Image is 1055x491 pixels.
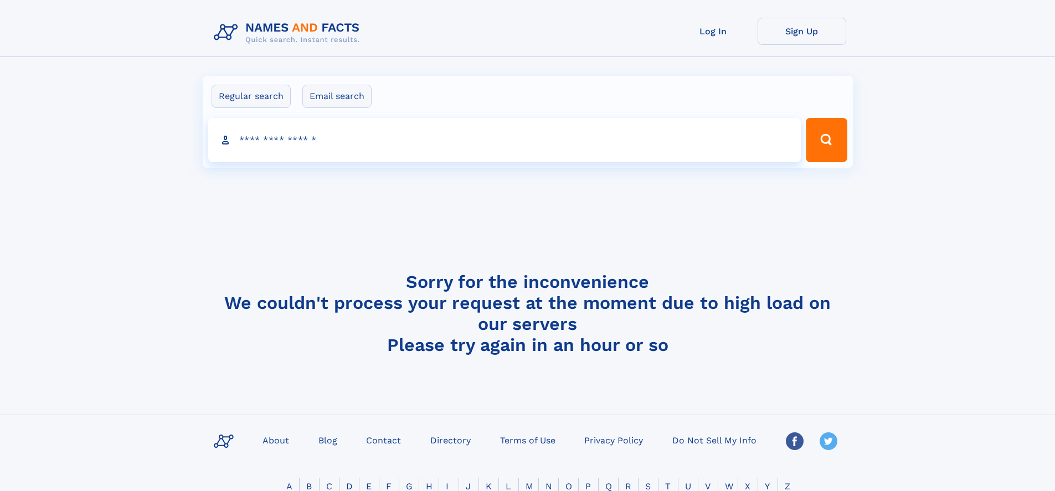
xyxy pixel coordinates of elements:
input: search input [208,118,801,162]
a: Do Not Sell My Info [668,432,761,448]
img: Facebook [786,432,804,450]
a: Contact [362,432,405,448]
img: Logo Names and Facts [209,18,369,48]
button: Search Button [806,118,847,162]
a: Sign Up [758,18,846,45]
label: Regular search [212,85,291,108]
a: Terms of Use [496,432,560,448]
a: Blog [314,432,342,448]
a: About [258,432,294,448]
a: Log In [669,18,758,45]
a: Privacy Policy [580,432,647,448]
label: Email search [302,85,372,108]
img: Twitter [820,432,837,450]
a: Directory [426,432,475,448]
h4: Sorry for the inconvenience We couldn't process your request at the moment due to high load on ou... [209,271,846,355]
